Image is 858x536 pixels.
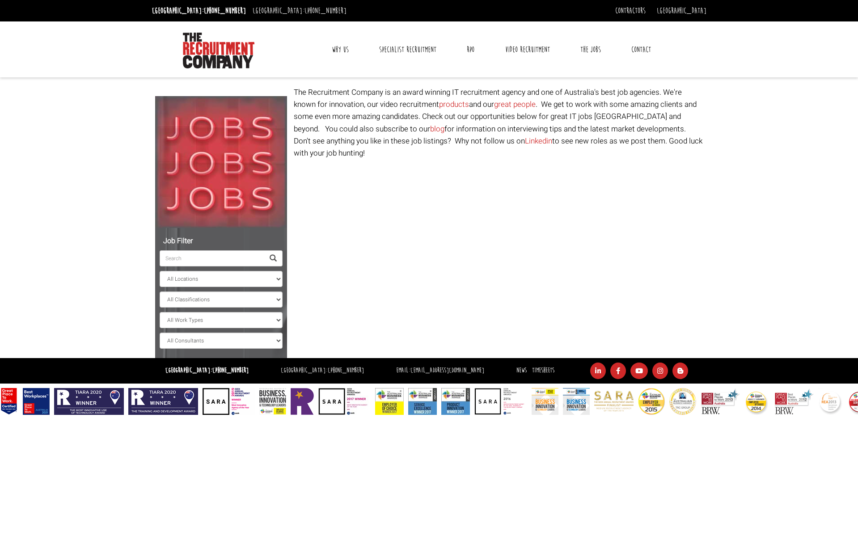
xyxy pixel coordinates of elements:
[574,38,608,61] a: The Jobs
[430,123,444,135] a: blog
[439,99,469,110] a: products
[625,38,658,61] a: Contact
[165,366,249,375] strong: [GEOGRAPHIC_DATA]:
[294,86,703,159] p: The Recruitment Company is an award winning IT recruitment agency and one of Australia's best job...
[460,38,481,61] a: RPO
[499,38,557,61] a: Video Recruitment
[183,33,254,68] img: The Recruitment Company
[155,96,287,228] img: Jobs, Jobs, Jobs
[325,38,355,61] a: Why Us
[516,366,527,375] a: News
[212,366,249,375] a: [PHONE_NUMBER]
[372,38,443,61] a: Specialist Recruitment
[160,250,264,266] input: Search
[328,366,364,375] a: [PHONE_NUMBER]
[532,366,554,375] a: Timesheets
[657,6,706,16] a: [GEOGRAPHIC_DATA]
[394,364,486,377] li: Email:
[525,135,552,147] a: Linkedin
[160,237,283,245] h5: Job Filter
[304,6,347,16] a: [PHONE_NUMBER]
[615,6,646,16] a: Contractors
[410,366,484,375] a: [EMAIL_ADDRESS][DOMAIN_NAME]
[279,364,366,377] li: [GEOGRAPHIC_DATA]:
[494,99,536,110] a: great people
[150,4,248,18] li: [GEOGRAPHIC_DATA]:
[250,4,349,18] li: [GEOGRAPHIC_DATA]:
[204,6,246,16] a: [PHONE_NUMBER]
